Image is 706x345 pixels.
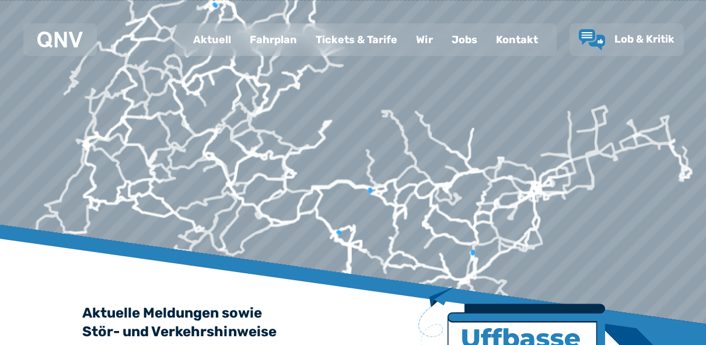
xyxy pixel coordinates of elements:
[579,29,674,50] a: Lob & Kritik
[82,304,624,341] h2: Aktuelle Meldungen sowie Stör- und Verkehrshinweise
[240,25,306,55] a: Fahrplan
[37,32,83,48] img: QNV Logo
[487,25,547,55] a: Kontakt
[306,25,407,55] a: Tickets & Tarife
[614,33,674,46] span: Lob & Kritik
[442,25,487,55] a: Jobs
[407,25,442,55] a: Wir
[37,28,83,51] a: QNV Logo
[184,25,240,55] a: Aktuell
